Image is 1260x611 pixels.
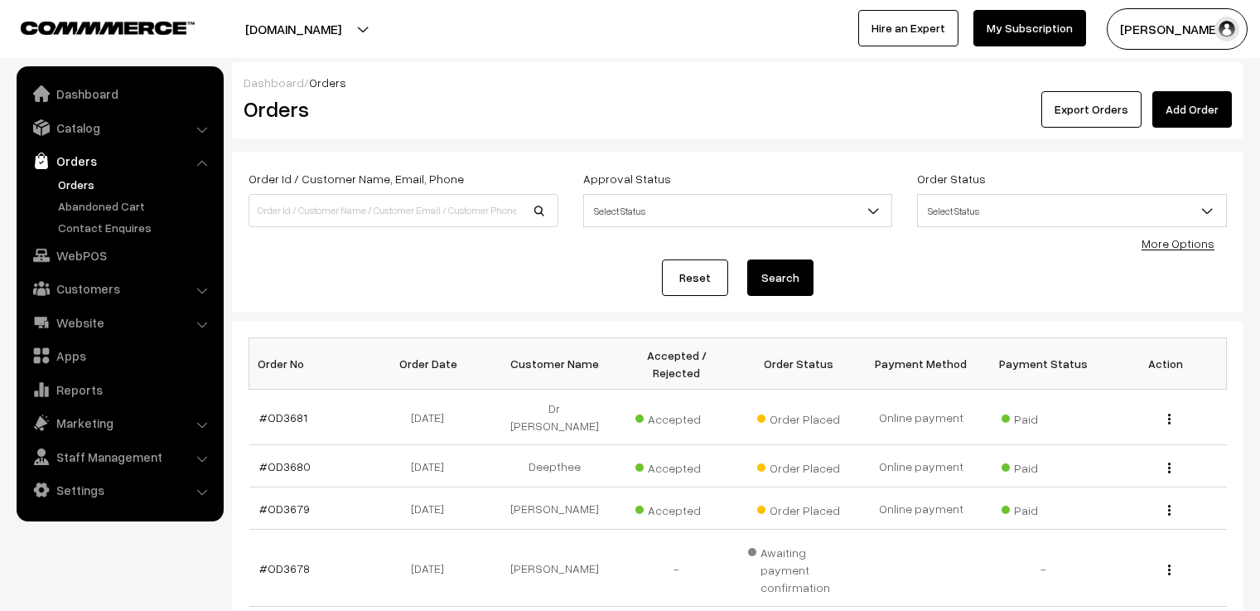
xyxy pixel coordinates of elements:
td: - [982,530,1105,607]
a: #OD3680 [259,459,311,473]
span: Orders [309,75,346,90]
a: Marketing [21,408,218,438]
th: Customer Name [494,338,616,390]
img: Menu [1168,414,1171,424]
th: Order Date [371,338,494,390]
a: Reports [21,375,218,405]
td: Dr [PERSON_NAME] [494,390,616,445]
th: Payment Method [860,338,982,390]
input: Order Id / Customer Name / Customer Email / Customer Phone [249,194,558,227]
span: Paid [1002,406,1084,428]
a: Dashboard [21,79,218,109]
span: Order Placed [757,406,840,428]
td: [DATE] [371,530,494,607]
a: Add Order [1152,91,1232,128]
h2: Orders [244,96,557,122]
span: Order Placed [757,497,840,519]
span: Paid [1002,497,1084,519]
span: Awaiting payment confirmation [748,540,851,596]
td: - [616,530,738,607]
a: Orders [54,176,218,193]
a: My Subscription [973,10,1086,46]
a: Reset [662,259,728,296]
a: Apps [21,341,218,371]
a: Abandoned Cart [54,197,218,215]
img: user [1214,17,1239,41]
span: Select Status [583,194,893,227]
button: Export Orders [1041,91,1142,128]
td: [PERSON_NAME] [494,530,616,607]
a: #OD3678 [259,561,310,575]
a: Catalog [21,113,218,143]
th: Payment Status [982,338,1105,390]
td: [PERSON_NAME] [494,487,616,530]
td: Deepthee [494,445,616,487]
a: Customers [21,274,218,303]
a: Settings [21,475,218,505]
td: [DATE] [371,445,494,487]
span: Select Status [584,196,892,225]
span: Select Status [917,194,1227,227]
label: Approval Status [583,170,671,187]
span: Paid [1002,455,1084,477]
span: Accepted [635,455,718,477]
th: Order No [249,338,372,390]
a: COMMMERCE [21,17,166,36]
span: Accepted [635,406,718,428]
a: Dashboard [244,75,304,90]
a: More Options [1142,236,1214,250]
td: Online payment [860,445,982,487]
button: Search [747,259,813,296]
img: COMMMERCE [21,22,195,34]
img: Menu [1168,505,1171,516]
img: Menu [1168,565,1171,575]
a: Hire an Expert [858,10,958,46]
span: Select Status [918,196,1226,225]
th: Action [1104,338,1227,390]
a: WebPOS [21,240,218,270]
button: [DOMAIN_NAME] [187,8,399,50]
a: #OD3679 [259,502,310,516]
th: Order Status [738,338,861,390]
td: [DATE] [371,487,494,530]
a: Website [21,308,218,337]
a: #OD3681 [259,410,307,424]
span: Accepted [635,497,718,519]
img: Menu [1168,463,1171,473]
div: / [244,74,1232,91]
label: Order Id / Customer Name, Email, Phone [249,170,464,187]
label: Order Status [917,170,986,187]
button: [PERSON_NAME] C [1107,8,1248,50]
a: Staff Management [21,442,218,472]
span: Order Placed [757,455,840,477]
a: Orders [21,146,218,176]
a: Contact Enquires [54,219,218,236]
td: [DATE] [371,390,494,445]
th: Accepted / Rejected [616,338,738,390]
td: Online payment [860,390,982,445]
td: Online payment [860,487,982,530]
